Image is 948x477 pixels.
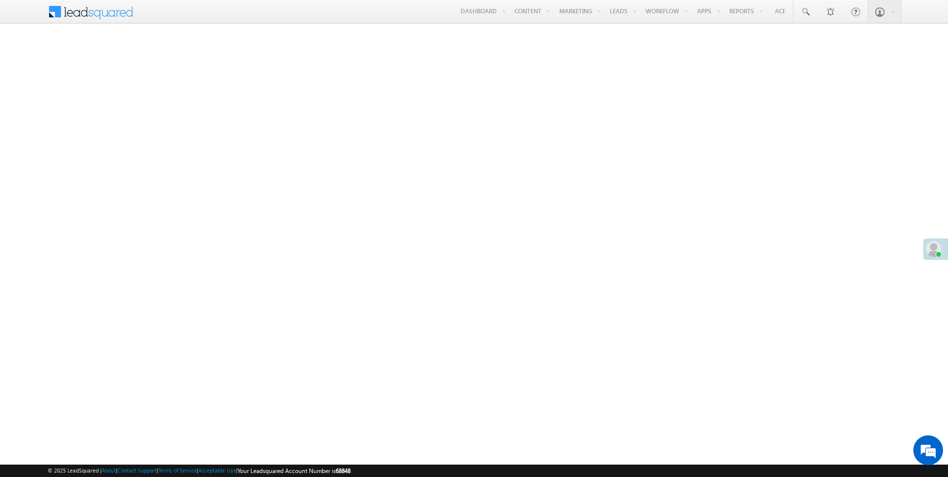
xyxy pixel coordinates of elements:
[102,467,116,474] a: About
[336,467,351,475] span: 68848
[118,467,157,474] a: Contact Support
[158,467,197,474] a: Terms of Service
[237,467,351,475] span: Your Leadsquared Account Number is
[198,467,236,474] a: Acceptable Use
[48,466,351,476] span: © 2025 LeadSquared | | | | |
